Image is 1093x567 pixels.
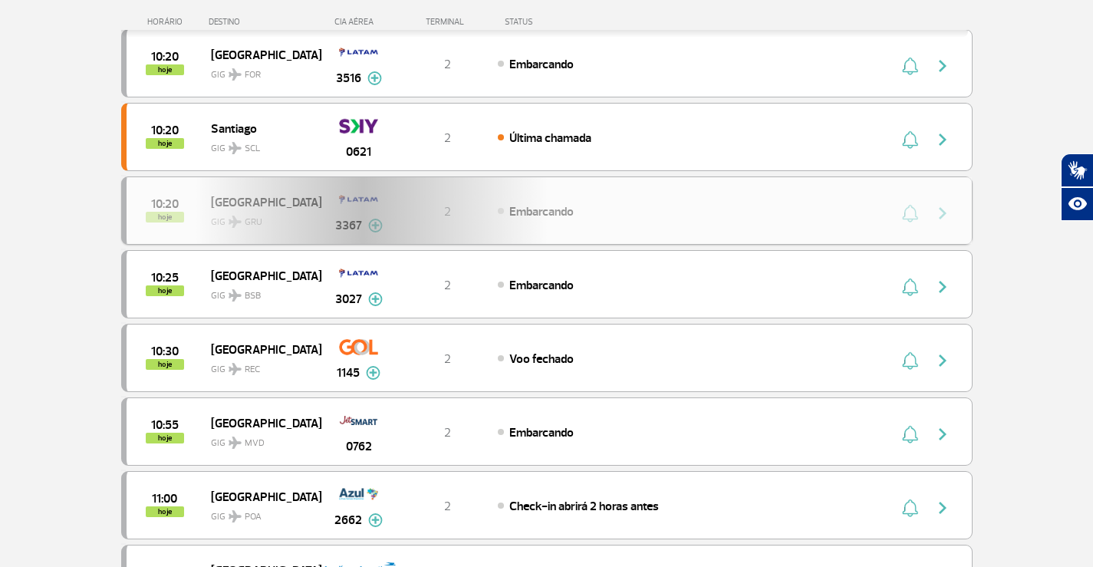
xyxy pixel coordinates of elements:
span: GIG [211,60,309,82]
div: HORÁRIO [126,17,209,27]
span: 3027 [335,290,362,308]
span: 2 [444,425,451,440]
div: Plugin de acessibilidade da Hand Talk. [1061,153,1093,221]
span: SCL [245,142,260,156]
span: Última chamada [509,130,591,146]
div: STATUS [497,17,622,27]
span: hoje [146,285,184,296]
span: 0762 [346,437,372,456]
span: [GEOGRAPHIC_DATA] [211,486,309,506]
span: Santiago [211,118,309,138]
img: mais-info-painel-voo.svg [368,513,383,527]
span: GIG [211,502,309,524]
img: sino-painel-voo.svg [902,351,918,370]
span: [GEOGRAPHIC_DATA] [211,45,309,64]
span: Voo fechado [509,351,574,367]
span: Embarcando [509,278,574,293]
span: 2 [444,351,451,367]
span: hoje [146,506,184,517]
span: Embarcando [509,425,574,440]
img: seta-direita-painel-voo.svg [933,57,952,75]
div: DESTINO [209,17,321,27]
span: 2025-08-26 10:20:00 [151,125,179,136]
img: destiny_airplane.svg [229,510,242,522]
span: 2025-08-26 11:00:00 [152,493,177,504]
span: GIG [211,428,309,450]
span: 2 [444,499,451,514]
img: destiny_airplane.svg [229,363,242,375]
img: sino-painel-voo.svg [902,130,918,149]
button: Abrir recursos assistivos. [1061,187,1093,221]
span: 3516 [336,69,361,87]
img: destiny_airplane.svg [229,437,242,449]
img: sino-painel-voo.svg [902,57,918,75]
span: hoje [146,359,184,370]
span: GIG [211,354,309,377]
div: TERMINAL [397,17,497,27]
span: 2025-08-26 10:25:00 [151,272,179,283]
span: 1145 [337,364,360,382]
span: GIG [211,134,309,156]
img: sino-painel-voo.svg [902,425,918,443]
img: seta-direita-painel-voo.svg [933,499,952,517]
span: 2 [444,57,451,72]
span: [GEOGRAPHIC_DATA] [211,265,309,285]
span: MVD [245,437,265,450]
img: seta-direita-painel-voo.svg [933,278,952,296]
img: seta-direita-painel-voo.svg [933,425,952,443]
span: 2025-08-26 10:55:00 [151,420,179,430]
div: CIA AÉREA [321,17,397,27]
span: Check-in abrirá 2 horas antes [509,499,659,514]
img: sino-painel-voo.svg [902,499,918,517]
img: destiny_airplane.svg [229,68,242,81]
span: 0621 [346,143,371,161]
button: Abrir tradutor de língua de sinais. [1061,153,1093,187]
span: 2 [444,278,451,293]
span: 2025-08-26 10:30:00 [151,346,179,357]
img: mais-info-painel-voo.svg [368,292,383,306]
span: FOR [245,68,261,82]
span: hoje [146,138,184,149]
span: 2025-08-26 10:20:00 [151,51,179,62]
span: [GEOGRAPHIC_DATA] [211,413,309,433]
img: mais-info-painel-voo.svg [367,71,382,85]
span: hoje [146,64,184,75]
img: destiny_airplane.svg [229,142,242,154]
img: sino-painel-voo.svg [902,278,918,296]
img: mais-info-painel-voo.svg [366,366,380,380]
span: hoje [146,433,184,443]
img: destiny_airplane.svg [229,289,242,302]
span: 2 [444,130,451,146]
span: BSB [245,289,261,303]
span: 2662 [334,511,362,529]
span: POA [245,510,262,524]
span: [GEOGRAPHIC_DATA] [211,339,309,359]
img: seta-direita-painel-voo.svg [933,351,952,370]
span: REC [245,363,260,377]
img: seta-direita-painel-voo.svg [933,130,952,149]
span: Embarcando [509,57,574,72]
span: GIG [211,281,309,303]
